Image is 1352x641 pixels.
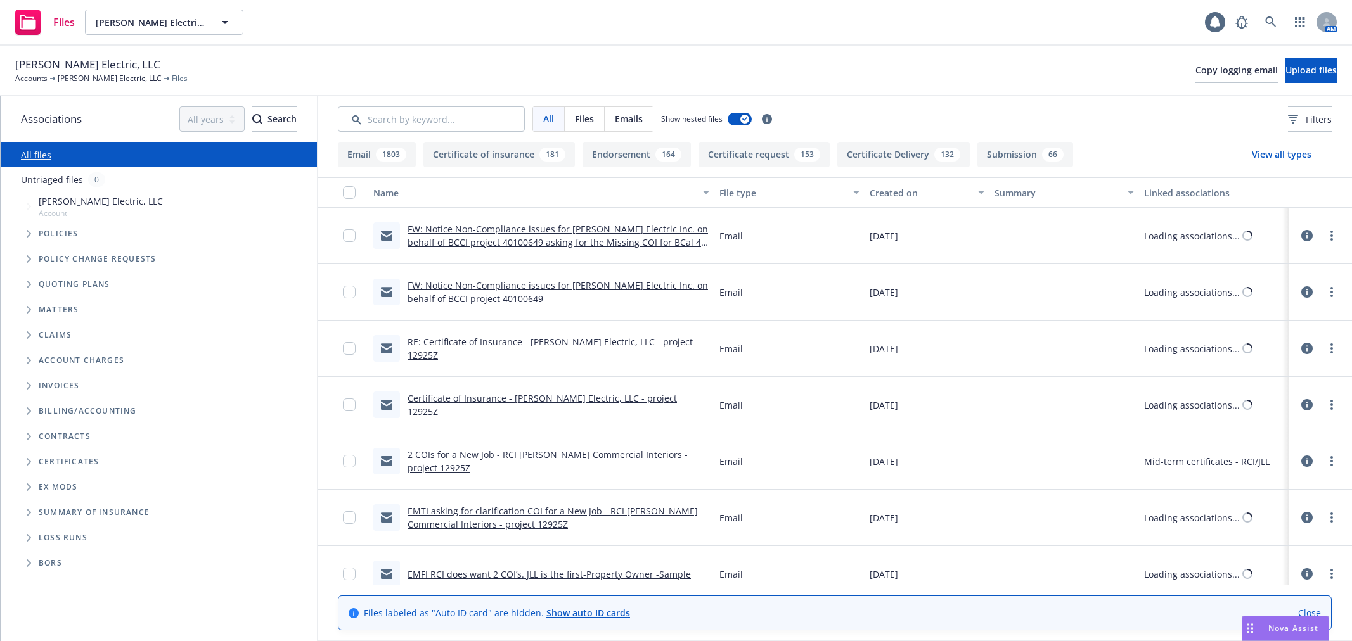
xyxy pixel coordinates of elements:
div: Loading associations... [1144,229,1240,243]
div: 66 [1042,148,1064,162]
input: Toggle Row Selected [343,398,356,411]
span: Show nested files [661,113,723,124]
span: Email [719,342,743,355]
a: Switch app [1287,10,1313,35]
span: [DATE] [870,229,898,243]
div: Drag to move [1242,616,1258,640]
button: Filters [1288,106,1332,132]
span: BORs [39,559,62,567]
button: Upload files [1285,58,1337,83]
span: All [543,112,554,125]
span: Filters [1306,113,1332,126]
div: 181 [539,148,565,162]
button: Name [368,177,714,208]
div: Linked associations [1144,186,1284,200]
a: more [1324,284,1339,300]
span: [PERSON_NAME] Electric, LLC [15,56,160,73]
div: Loading associations... [1144,398,1240,412]
a: EMTI asking for clarification COI for a New Job - RCI [PERSON_NAME] Commercial Interiors - projec... [408,505,698,530]
a: more [1324,454,1339,469]
a: more [1324,341,1339,356]
span: Files [575,112,594,125]
span: Certificates [39,458,99,466]
span: Ex Mods [39,483,77,491]
a: Accounts [15,73,48,84]
button: Certificate of insurance [423,142,575,167]
div: Search [252,107,297,131]
a: RE: Certificate of Insurance - [PERSON_NAME] Electric, LLC - project 12925Z [408,336,693,361]
span: Invoices [39,382,80,390]
input: Toggle Row Selected [343,568,356,580]
a: Search [1258,10,1284,35]
span: Email [719,568,743,581]
span: Filters [1288,113,1332,126]
span: [DATE] [870,455,898,468]
button: Email [338,142,416,167]
span: Nova Assist [1268,623,1318,633]
button: SearchSearch [252,106,297,132]
input: Toggle Row Selected [343,342,356,355]
div: 132 [934,148,960,162]
div: Created on [870,186,970,200]
button: [PERSON_NAME] Electric, LLC [85,10,243,35]
div: File type [719,186,845,200]
span: Billing/Accounting [39,407,137,415]
button: Certificate request [699,142,830,167]
div: 0 [88,172,105,187]
a: more [1324,397,1339,412]
a: Certificate of Insurance - [PERSON_NAME] Electric, LLC - project 12925Z [408,392,677,417]
input: Select all [343,186,356,199]
div: Mid-term certificates - RCI/JLL [1144,455,1270,468]
button: Submission [977,142,1073,167]
a: 2 COIs for a New Job - RCI [PERSON_NAME] Commercial Interiors - project 12925Z [408,448,688,474]
span: Email [719,511,743,524]
span: [DATE] [870,568,898,581]
input: Toggle Row Selected [343,511,356,524]
div: 1803 [376,148,406,162]
button: Summary [989,177,1139,208]
div: Summary [995,186,1120,200]
span: Summary of insurance [39,509,150,516]
button: View all types [1232,142,1332,167]
span: Contracts [39,433,91,440]
a: FW: Notice Non-Compliance issues for [PERSON_NAME] Electric Inc. on behalf of BCCI project 401006... [408,223,708,262]
span: Quoting plans [39,281,110,288]
input: Toggle Row Selected [343,229,356,242]
button: Created on [865,177,989,208]
div: Loading associations... [1144,286,1240,299]
a: more [1324,228,1339,243]
span: Associations [21,111,82,127]
div: 164 [655,148,681,162]
a: Close [1298,606,1321,619]
span: Upload files [1285,64,1337,76]
span: Claims [39,331,72,339]
div: 153 [794,148,820,162]
div: Loading associations... [1144,568,1240,581]
span: Email [719,455,743,468]
div: Tree Example [1,192,317,398]
span: Loss Runs [39,534,87,542]
span: Matters [39,306,79,314]
a: FW: Notice Non-Compliance issues for [PERSON_NAME] Electric Inc. on behalf of BCCI project 40100649 [408,279,708,305]
span: [DATE] [870,511,898,524]
a: Untriaged files [21,173,83,186]
button: Linked associations [1139,177,1289,208]
button: Nova Assist [1242,616,1329,641]
span: Files labeled as "Auto ID card" are hidden. [364,606,630,619]
span: Files [172,73,188,84]
button: File type [714,177,864,208]
button: Endorsement [583,142,691,167]
span: Account charges [39,357,124,364]
span: [DATE] [870,286,898,299]
span: [DATE] [870,342,898,355]
div: Name [373,186,695,200]
a: [PERSON_NAME] Electric, LLC [58,73,162,84]
a: Report a Bug [1229,10,1254,35]
svg: Search [252,114,262,124]
span: Copy logging email [1195,64,1278,76]
a: more [1324,510,1339,525]
span: [PERSON_NAME] Electric, LLC [39,194,163,208]
div: Loading associations... [1144,511,1240,524]
span: [PERSON_NAME] Electric, LLC [96,16,205,29]
span: [DATE] [870,398,898,412]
